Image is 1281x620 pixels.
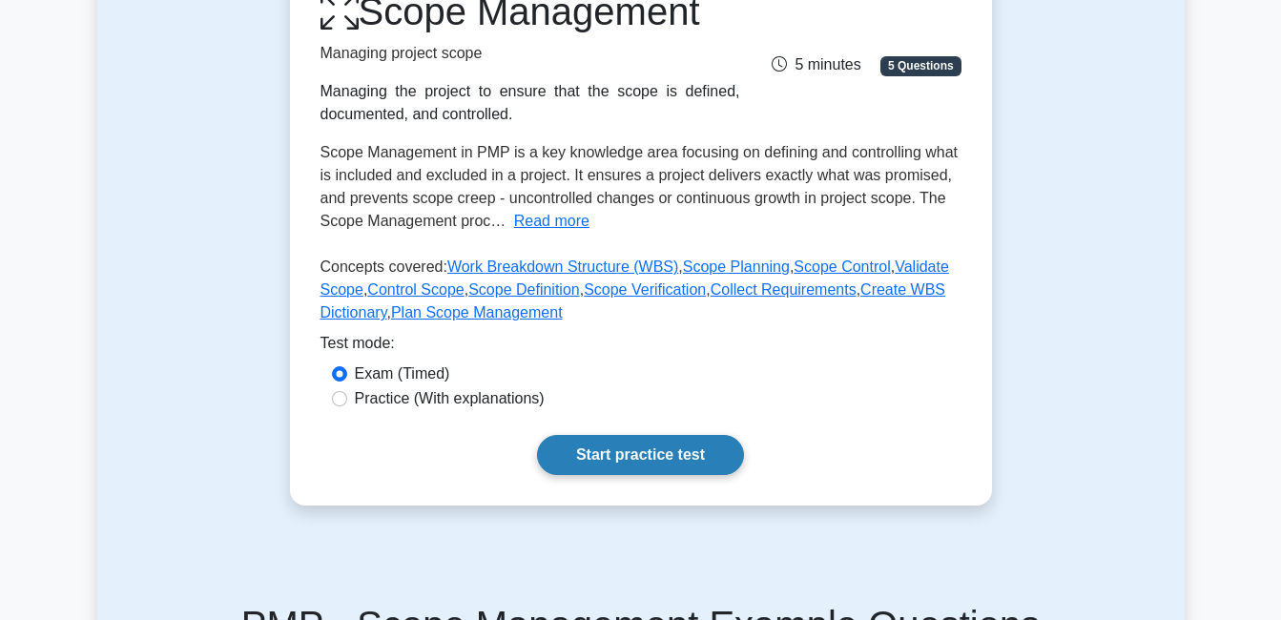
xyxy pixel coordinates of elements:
a: Collect Requirements [711,281,857,298]
a: Scope Planning [683,258,790,275]
label: Exam (Timed) [355,362,450,385]
div: Test mode: [320,332,961,362]
a: Plan Scope Management [391,304,563,320]
a: Scope Control [794,258,890,275]
p: Concepts covered: , , , , , , , , , [320,256,961,332]
div: Managing the project to ensure that the scope is defined, documented, and controlled. [320,80,740,126]
p: Managing project scope [320,42,740,65]
a: Scope Verification [584,281,706,298]
a: Start practice test [537,435,744,475]
span: 5 minutes [772,56,860,72]
button: Read more [514,210,589,233]
a: Control Scope [367,281,464,298]
span: Scope Management in PMP is a key knowledge area focusing on defining and controlling what is incl... [320,144,959,229]
label: Practice (With explanations) [355,387,545,410]
span: 5 Questions [880,56,961,75]
a: Scope Definition [468,281,580,298]
a: Work Breakdown Structure (WBS) [447,258,678,275]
